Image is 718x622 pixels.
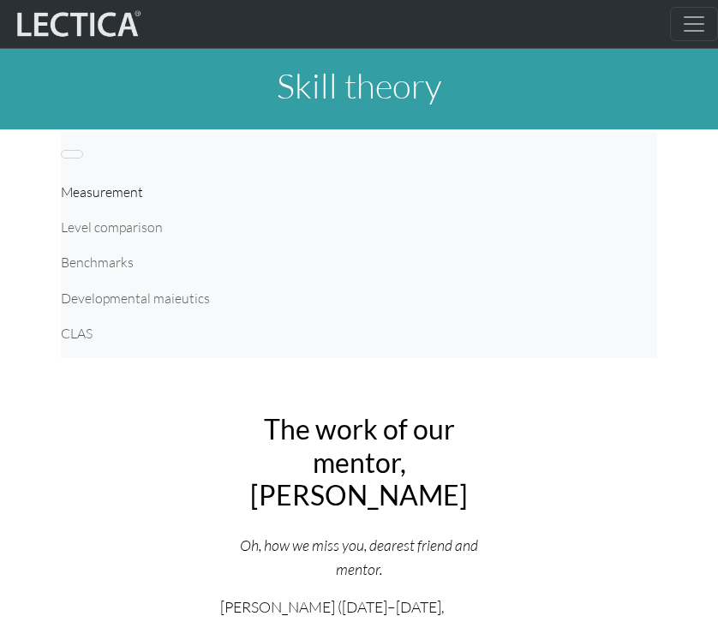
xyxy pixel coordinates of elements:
h2: The work of our mentor, [PERSON_NAME] [220,413,498,511]
a: CLAS [61,316,657,351]
button: Toggle navigation [670,7,718,41]
a: Benchmarks [61,245,657,280]
h1: Skill theory [61,65,657,106]
i: Oh, how we miss you, dearest friend and mentor. [240,535,478,578]
a: Level comparison [61,210,657,245]
a: Measurement [61,175,657,210]
img: lecticalive [13,8,141,40]
a: Developmental maieutics [61,281,657,316]
button: Toggle navigation [61,150,83,158]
